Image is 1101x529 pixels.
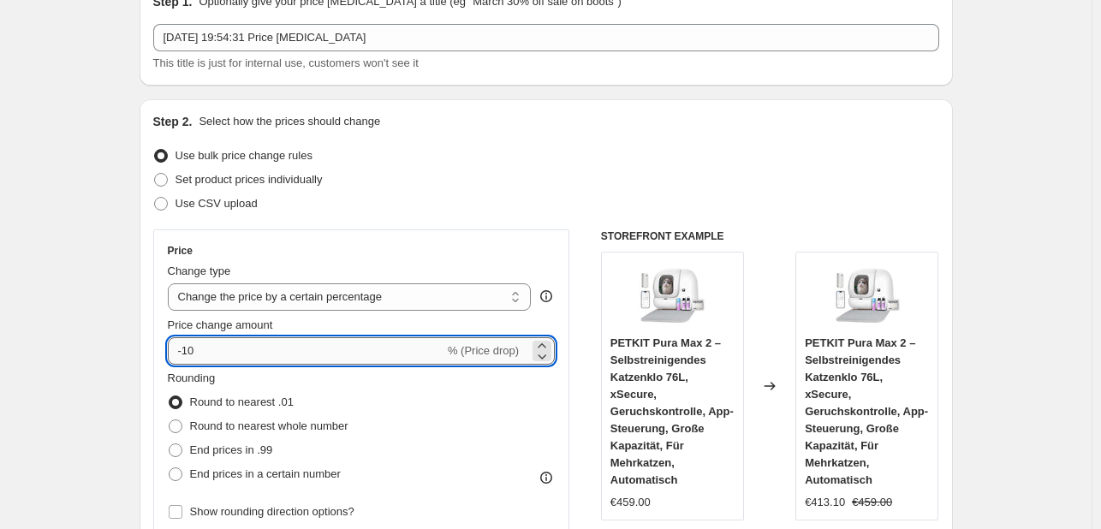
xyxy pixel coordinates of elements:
h3: Price [168,244,193,258]
img: 71kCToDzBUL_80x.jpg [833,261,902,330]
span: % (Price drop) [448,344,519,357]
div: help [538,288,555,305]
span: PETKIT Pura Max 2 – Selbstreinigendes Katzenklo 76L, xSecure, Geruchskontrolle, App-Steuerung, Gr... [610,336,734,486]
span: Use bulk price change rules [176,149,312,162]
span: This title is just for internal use, customers won't see it [153,56,419,69]
div: €413.10 [805,494,845,511]
span: Set product prices individually [176,173,323,186]
span: Change type [168,264,231,277]
span: PETKIT Pura Max 2 – Selbstreinigendes Katzenklo 76L, xSecure, Geruchskontrolle, App-Steuerung, Gr... [805,336,928,486]
span: Use CSV upload [176,197,258,210]
p: Select how the prices should change [199,113,380,130]
span: End prices in a certain number [190,467,341,480]
img: 71kCToDzBUL_80x.jpg [638,261,706,330]
h2: Step 2. [153,113,193,130]
span: End prices in .99 [190,443,273,456]
input: 30% off holiday sale [153,24,939,51]
input: -15 [168,337,444,365]
span: Show rounding direction options? [190,505,354,518]
h6: STOREFRONT EXAMPLE [601,229,939,243]
span: Price change amount [168,318,273,331]
span: Rounding [168,371,216,384]
span: Round to nearest whole number [190,419,348,432]
strike: €459.00 [852,494,892,511]
div: €459.00 [610,494,651,511]
span: Round to nearest .01 [190,395,294,408]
